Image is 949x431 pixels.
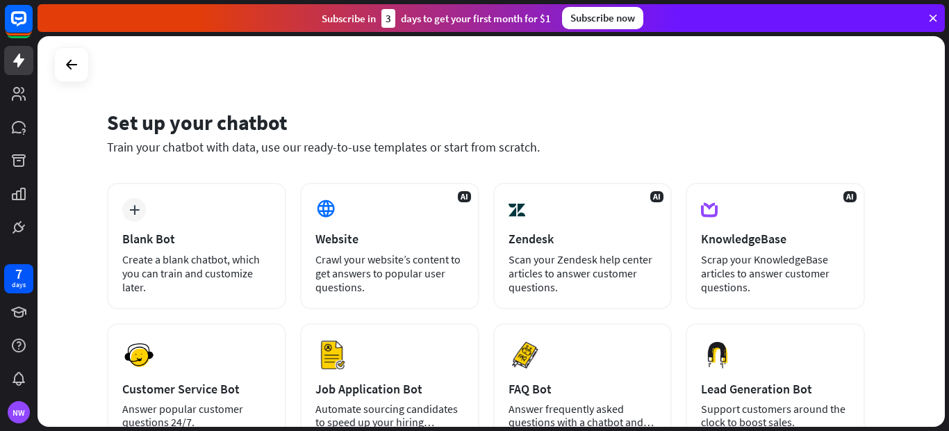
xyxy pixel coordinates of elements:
[15,268,22,280] div: 7
[8,401,30,423] div: NW
[315,381,464,397] div: Job Application Bot
[843,191,857,202] span: AI
[458,191,471,202] span: AI
[381,9,395,28] div: 3
[509,381,657,397] div: FAQ Bot
[122,402,271,429] div: Answer popular customer questions 24/7.
[701,402,850,429] div: Support customers around the clock to boost sales.
[562,7,643,29] div: Subscribe now
[4,264,33,293] a: 7 days
[509,252,657,294] div: Scan your Zendesk help center articles to answer customer questions.
[122,381,271,397] div: Customer Service Bot
[701,231,850,247] div: KnowledgeBase
[12,280,26,290] div: days
[129,205,140,215] i: plus
[509,231,657,247] div: Zendesk
[509,402,657,429] div: Answer frequently asked questions with a chatbot and save your time.
[122,252,271,294] div: Create a blank chatbot, which you can train and customize later.
[701,252,850,294] div: Scrap your KnowledgeBase articles to answer customer questions.
[122,231,271,247] div: Blank Bot
[322,9,551,28] div: Subscribe in days to get your first month for $1
[315,231,464,247] div: Website
[107,139,865,155] div: Train your chatbot with data, use our ready-to-use templates or start from scratch.
[107,109,865,136] div: Set up your chatbot
[315,402,464,429] div: Automate sourcing candidates to speed up your hiring process.
[315,252,464,294] div: Crawl your website’s content to get answers to popular user questions.
[650,191,663,202] span: AI
[701,381,850,397] div: Lead Generation Bot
